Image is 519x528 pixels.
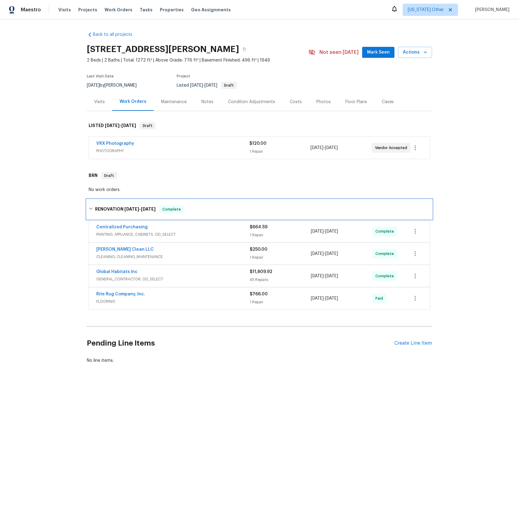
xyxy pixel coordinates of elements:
[96,225,148,229] a: Centralized Purchasing
[250,270,272,274] span: $11,809.92
[87,200,432,219] div: RENOVATION [DATE]-[DATE]Complete
[177,74,190,78] span: Project
[140,123,155,129] span: Draft
[239,44,250,55] button: Copy Address
[96,270,138,274] a: Global Habitats Inc
[87,116,432,136] div: LISTED [DATE]-[DATE]Draft
[250,232,311,238] div: 1 Repair
[362,47,395,58] button: Mark Seen
[124,207,139,211] span: [DATE]
[367,49,390,56] span: Mark Seen
[326,296,338,301] span: [DATE]
[96,298,250,305] span: FLOORING
[311,273,338,279] span: -
[250,254,311,260] div: 1 Repair
[316,99,331,105] div: Photos
[96,254,250,260] span: CLEANING, CLEANING_MAINTENANCE
[191,7,231,13] span: Geo Assignments
[345,99,367,105] div: Floor Plans
[311,228,338,234] span: -
[87,32,145,38] a: Back to all projects
[325,146,338,150] span: [DATE]
[87,358,432,364] div: No line items.
[201,99,213,105] div: Notes
[102,173,116,179] span: Draft
[89,187,430,193] div: No work orders.
[382,99,394,105] div: Cases
[250,225,267,229] span: $664.59
[141,207,156,211] span: [DATE]
[105,123,136,128] span: -
[376,273,397,279] span: Complete
[250,299,311,305] div: 1 Repair
[105,123,120,128] span: [DATE]
[161,99,187,105] div: Maintenance
[177,83,237,88] span: Listed
[95,206,156,213] h6: RENOVATION
[87,329,395,358] h2: Pending Line Items
[311,252,324,256] span: [DATE]
[87,83,100,88] span: [DATE]
[403,49,427,56] span: Actions
[96,292,145,296] a: Rite Rug Company, Inc.
[311,229,324,234] span: [DATE]
[250,247,267,252] span: $250.00
[87,82,144,89] div: by [PERSON_NAME]
[105,7,132,13] span: Work Orders
[87,57,308,63] span: 2 Beds | 2 Baths | Total: 1272 ft² | Above Grade: 776 ft² | Basement Finished: 496 ft² | 1946
[96,141,134,146] a: VRX Photography
[326,229,338,234] span: [DATE]
[376,295,386,301] span: Paid
[120,99,146,105] div: Work Orders
[311,274,324,278] span: [DATE]
[160,7,184,13] span: Properties
[311,146,324,150] span: [DATE]
[78,7,97,13] span: Projects
[326,252,338,256] span: [DATE]
[311,145,338,151] span: -
[124,207,156,211] span: -
[408,7,444,13] span: [US_STATE] Other
[398,47,432,58] button: Actions
[96,276,250,282] span: GENERAL_CONTRACTOR, OD_SELECT
[375,145,410,151] span: Vendor Accepted
[204,83,217,88] span: [DATE]
[250,292,268,296] span: $766.00
[311,295,338,301] span: -
[290,99,302,105] div: Costs
[96,247,154,252] a: [PERSON_NAME] Clean LLC
[121,123,136,128] span: [DATE]
[249,148,311,155] div: 1 Repair
[87,74,114,78] span: Last Visit Date
[160,206,183,212] span: Complete
[395,340,432,346] div: Create Line Item
[140,8,153,12] span: Tasks
[87,166,432,185] div: BRN Draft
[311,296,324,301] span: [DATE]
[376,251,397,257] span: Complete
[326,274,338,278] span: [DATE]
[228,99,275,105] div: Condition Adjustments
[96,148,249,154] span: PHOTOGRAPHY
[311,251,338,257] span: -
[96,231,250,238] span: PAINTING, APPLIANCE, CABINETS, OD_SELECT
[250,277,311,283] div: 45 Repairs
[89,122,136,129] h6: LISTED
[89,172,98,179] h6: BRN
[21,7,41,13] span: Maestro
[473,7,510,13] span: [PERSON_NAME]
[190,83,203,88] span: [DATE]
[249,141,267,146] span: $120.00
[222,84,236,87] span: Draft
[190,83,217,88] span: -
[58,7,71,13] span: Visits
[87,46,239,52] h2: [STREET_ADDRESS][PERSON_NAME]
[319,49,359,55] span: Not seen [DATE]
[94,99,105,105] div: Visits
[376,228,397,234] span: Complete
